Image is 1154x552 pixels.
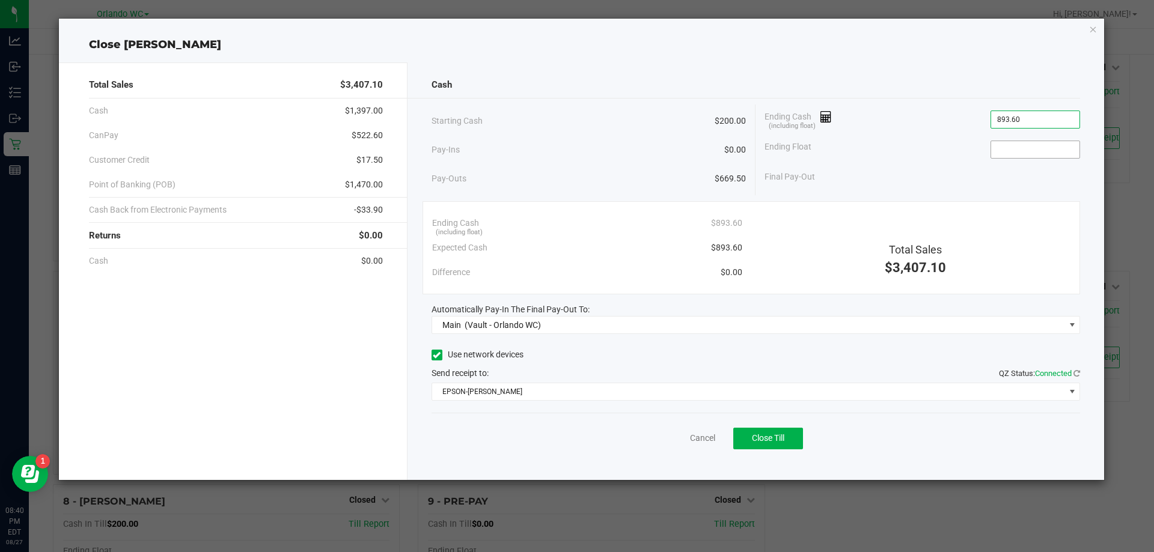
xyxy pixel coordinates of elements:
[345,178,383,191] span: $1,470.00
[89,178,176,191] span: Point of Banking (POB)
[12,456,48,492] iframe: Resource center
[769,121,816,132] span: (including float)
[354,204,383,216] span: -$33.90
[1035,369,1072,378] span: Connected
[89,223,383,249] div: Returns
[711,217,742,229] span: $893.60
[432,383,1065,400] span: EPSON-[PERSON_NAME]
[715,172,746,185] span: $669.50
[765,111,832,129] span: Ending Cash
[35,454,50,469] iframe: Resource center unread badge
[733,428,803,449] button: Close Till
[352,129,383,142] span: $522.60
[89,154,150,166] span: Customer Credit
[356,154,383,166] span: $17.50
[765,141,811,159] span: Ending Float
[889,243,942,256] span: Total Sales
[89,129,118,142] span: CanPay
[432,241,487,254] span: Expected Cash
[432,266,470,279] span: Difference
[752,433,784,443] span: Close Till
[340,78,383,92] span: $3,407.10
[999,369,1080,378] span: QZ Status:
[711,241,742,254] span: $893.60
[361,255,383,267] span: $0.00
[432,348,524,361] label: Use network devices
[885,260,946,275] span: $3,407.10
[89,204,227,216] span: Cash Back from Electronic Payments
[432,217,479,229] span: Ending Cash
[432,78,452,92] span: Cash
[89,78,133,92] span: Total Sales
[89,255,108,267] span: Cash
[432,115,483,127] span: Starting Cash
[465,320,541,330] span: (Vault - Orlando WC)
[724,144,746,156] span: $0.00
[432,172,466,185] span: Pay-Outs
[765,171,815,183] span: Final Pay-Out
[432,144,460,156] span: Pay-Ins
[59,37,1105,53] div: Close [PERSON_NAME]
[432,368,489,378] span: Send receipt to:
[359,229,383,243] span: $0.00
[721,266,742,279] span: $0.00
[715,115,746,127] span: $200.00
[690,432,715,444] a: Cancel
[432,305,590,314] span: Automatically Pay-In The Final Pay-Out To:
[345,105,383,117] span: $1,397.00
[436,228,483,238] span: (including float)
[442,320,461,330] span: Main
[89,105,108,117] span: Cash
